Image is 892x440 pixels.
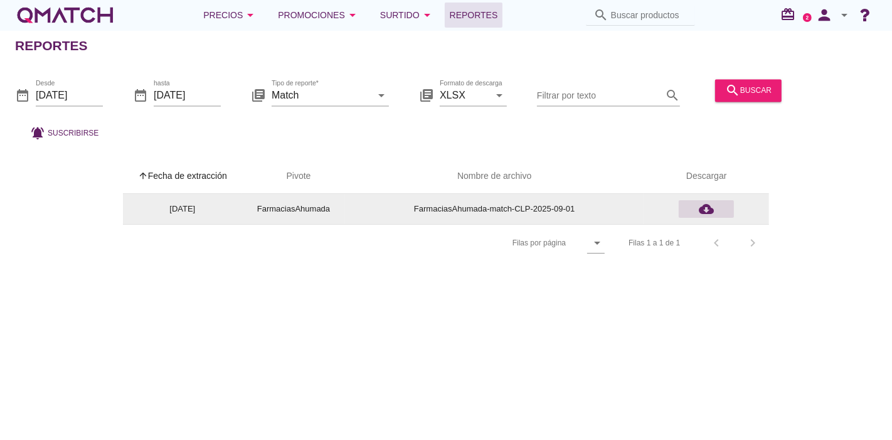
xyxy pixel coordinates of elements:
[420,8,435,23] i: arrow_drop_down
[611,5,688,25] input: Buscar productos
[370,3,445,28] button: Surtido
[725,83,772,98] div: buscar
[48,127,98,139] span: Suscribirse
[242,194,345,224] td: FarmaciasAhumada
[419,88,434,103] i: library_books
[380,8,435,23] div: Surtido
[345,159,644,194] th: Nombre de archivo: Not sorted.
[837,8,852,23] i: arrow_drop_down
[593,8,608,23] i: search
[251,88,266,103] i: library_books
[715,79,782,102] button: buscar
[806,14,809,20] text: 2
[138,171,148,181] i: arrow_upward
[725,83,740,98] i: search
[345,8,360,23] i: arrow_drop_down
[278,8,360,23] div: Promociones
[30,126,48,141] i: notifications_active
[15,36,88,56] h2: Reportes
[629,237,680,249] div: Filas 1 a 1 de 1
[20,122,109,144] button: Suscribirse
[812,6,837,24] i: person
[445,3,503,28] a: Reportes
[644,159,769,194] th: Descargar: Not sorted.
[345,194,644,224] td: FarmaciasAhumada-match-CLP-2025-09-01
[36,85,103,105] input: Desde
[268,3,370,28] button: Promociones
[154,85,221,105] input: hasta
[450,8,498,23] span: Reportes
[272,85,371,105] input: Tipo de reporte*
[123,194,242,224] td: [DATE]
[665,88,680,103] i: search
[440,85,489,105] input: Formato de descarga
[123,159,242,194] th: Fecha de extracción: Sorted ascending. Activate to sort descending.
[492,88,507,103] i: arrow_drop_down
[203,8,258,23] div: Precios
[15,3,115,28] a: white-qmatch-logo
[803,13,812,22] a: 2
[15,88,30,103] i: date_range
[387,225,605,261] div: Filas por página
[243,8,258,23] i: arrow_drop_down
[374,88,389,103] i: arrow_drop_down
[780,7,800,22] i: redeem
[590,235,605,250] i: arrow_drop_down
[193,3,268,28] button: Precios
[133,88,148,103] i: date_range
[699,201,714,217] i: cloud_download
[242,159,345,194] th: Pivote: Not sorted. Activate to sort ascending.
[537,85,662,105] input: Filtrar por texto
